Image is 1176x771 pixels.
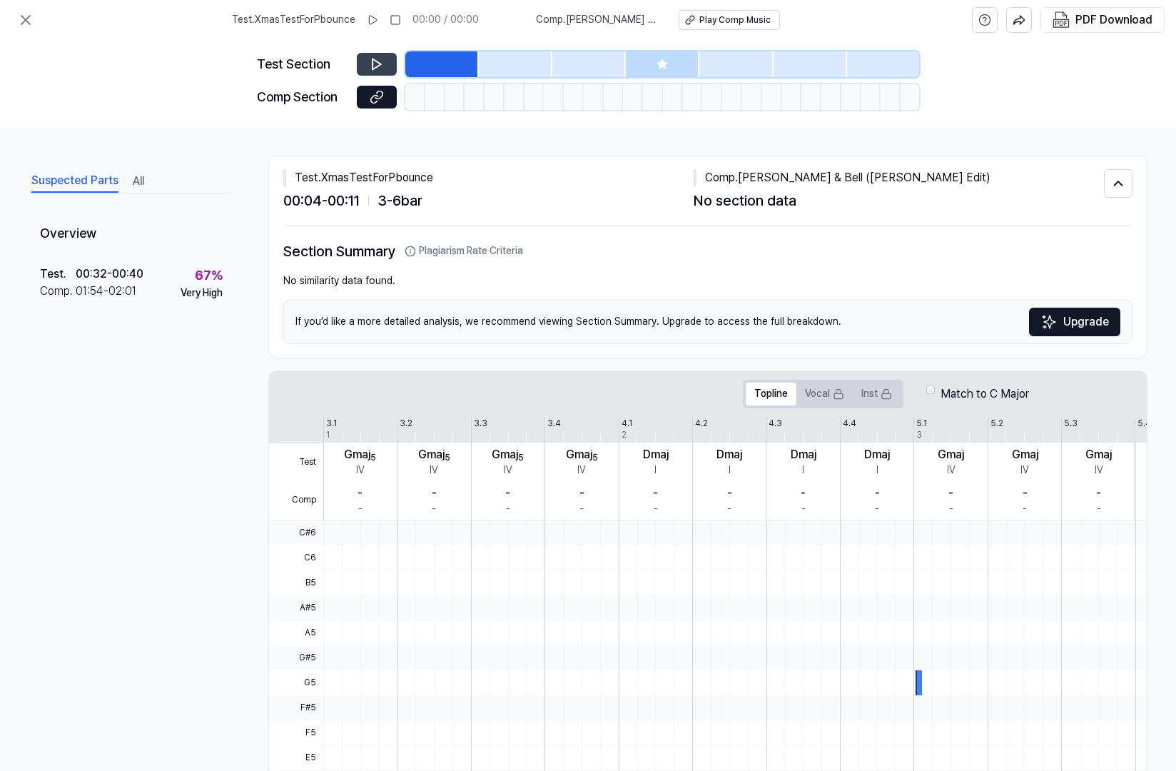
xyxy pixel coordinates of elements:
[1085,446,1112,463] div: Gmaj
[876,463,878,478] div: I
[400,418,412,430] div: 3.2
[40,266,76,283] div: Test .
[283,240,1132,263] h2: Section Summary
[796,383,853,405] button: Vocal
[654,502,658,516] div: -
[801,502,806,516] div: -
[947,463,955,478] div: IV
[1075,11,1152,29] div: PDF Download
[283,169,694,186] div: Test . XmasTestForPbounce
[326,418,337,430] div: 3.1
[1029,308,1120,336] a: SparklesUpgrade
[269,645,323,670] span: G#5
[990,418,1003,430] div: 5.2
[29,213,234,256] div: Overview
[978,13,991,27] svg: help
[875,485,880,502] div: -
[654,463,657,478] div: I
[269,443,323,482] span: Test
[1029,308,1120,336] button: Upgrade
[1053,11,1070,29] img: PDF Download
[269,745,323,770] span: E5
[377,189,422,212] span: 3 - 6 bar
[864,446,890,463] div: Dmaj
[694,169,1104,186] div: Comp . [PERSON_NAME] & Bell ([PERSON_NAME] Edit)
[643,446,669,463] div: Dmaj
[949,502,953,516] div: -
[948,485,953,502] div: -
[283,300,1132,344] div: If you’d like a more detailed analysis, we recommend viewing Section Summary. Upgrade to access t...
[653,485,658,502] div: -
[269,670,323,695] span: G5
[405,244,523,258] button: Plagiarism Rate Criteria
[695,418,708,430] div: 4.2
[746,383,796,405] button: Topline
[432,502,436,516] div: -
[1023,502,1027,516] div: -
[1050,8,1155,32] button: PDF Download
[1137,418,1151,430] div: 5.4
[474,418,487,430] div: 3.3
[699,14,771,26] div: Play Comp Music
[592,453,598,463] sub: 5
[694,189,1104,212] div: No section data
[430,463,438,478] div: IV
[257,54,348,75] div: Test Section
[727,485,732,502] div: -
[1012,446,1038,463] div: Gmaj
[257,87,348,108] div: Comp Section
[875,502,879,516] div: -
[916,429,922,441] div: 3
[492,446,524,463] div: Gmaj
[536,13,661,27] span: Comp . [PERSON_NAME] & Bell ([PERSON_NAME] Edit)
[283,189,360,212] span: 00:04 - 00:11
[40,283,76,300] div: Comp .
[801,485,806,502] div: -
[283,274,1132,288] div: No similarity data found.
[76,266,143,283] div: 00:32 - 00:40
[432,485,437,502] div: -
[506,502,510,516] div: -
[445,453,450,463] sub: 5
[412,13,479,27] div: 00:00 / 00:00
[269,481,323,520] span: Comp
[358,485,363,502] div: -
[1095,463,1103,478] div: IV
[1013,14,1025,26] img: share
[791,446,816,463] div: Dmaj
[326,429,330,441] div: 1
[269,620,323,645] span: A5
[577,463,586,478] div: IV
[505,485,510,502] div: -
[76,283,136,300] div: 01:54 - 02:01
[1064,418,1078,430] div: 5.3
[727,502,731,516] div: -
[716,446,742,463] div: Dmaj
[972,7,998,33] button: help
[269,695,323,720] span: F#5
[916,418,927,430] div: 5.1
[566,446,598,463] div: Gmaj
[679,10,780,30] button: Play Comp Music
[269,520,323,545] span: C#6
[356,463,365,478] div: IV
[195,266,223,286] div: 67 %
[622,418,632,430] div: 4.1
[269,595,323,620] span: A#5
[133,170,144,193] button: All
[504,463,512,478] div: IV
[769,418,782,430] div: 4.3
[358,502,363,516] div: -
[802,463,804,478] div: I
[938,446,964,463] div: Gmaj
[547,418,561,430] div: 3.4
[370,453,376,463] sub: 5
[269,570,323,595] span: B5
[843,418,856,430] div: 4.4
[31,170,118,193] button: Suspected Parts
[1020,463,1029,478] div: IV
[579,485,584,502] div: -
[1040,313,1058,331] img: Sparkles
[853,383,901,405] button: Inst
